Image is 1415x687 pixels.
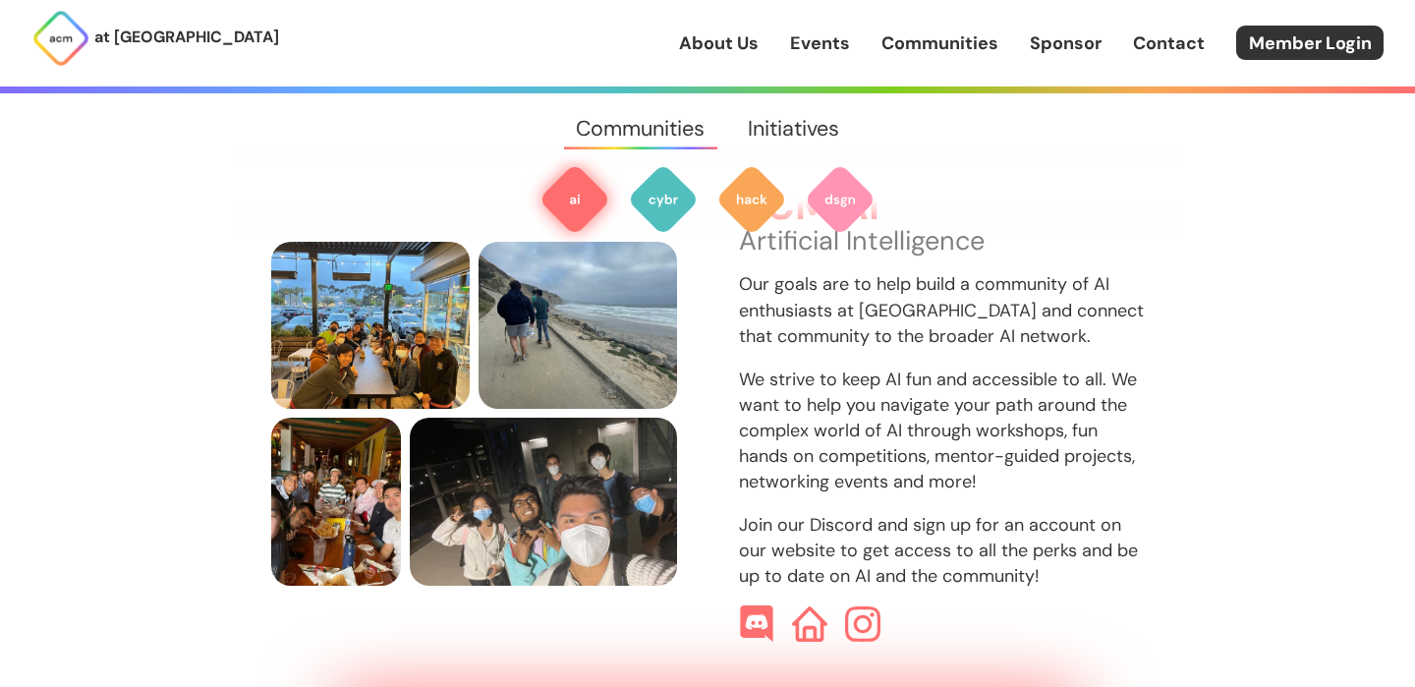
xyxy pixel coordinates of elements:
p: We strive to keep AI fun and accessible to all. We want to help you navigate your path around the... [739,367,1145,494]
a: Events [790,30,850,56]
img: people masked outside the elevators at Nobel Drive Station [410,418,677,586]
p: Our goals are to help build a community of AI enthusiasts at [GEOGRAPHIC_DATA] and connect that c... [739,271,1145,348]
img: a bunch of people sitting and smiling at a table [271,418,401,586]
p: at [GEOGRAPHIC_DATA] [94,25,279,50]
img: ACM Logo [31,9,90,68]
a: at [GEOGRAPHIC_DATA] [31,9,279,68]
a: Initiatives [726,93,860,164]
p: Join our Discord and sign up for an account on our website to get access to all the perks and be ... [739,512,1145,589]
img: ACM Hack [716,164,787,235]
img: ACM Cyber [628,164,699,235]
img: ACM AI Discord [738,606,775,644]
a: Contact [1133,30,1205,56]
a: Communities [881,30,998,56]
p: Artificial Intelligence [739,228,1145,254]
img: ACM AI [539,164,610,235]
a: Member Login [1236,26,1384,60]
img: ACM AI Instagram [845,606,880,642]
img: ACM Design [805,164,876,235]
a: Communities [555,93,726,164]
img: three people, one holding a massive water jug, hiking by the sea [479,242,677,410]
img: ACM AI Website [792,606,827,642]
img: members sitting at a table smiling [271,242,470,410]
a: About Us [679,30,759,56]
a: Sponsor [1030,30,1102,56]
